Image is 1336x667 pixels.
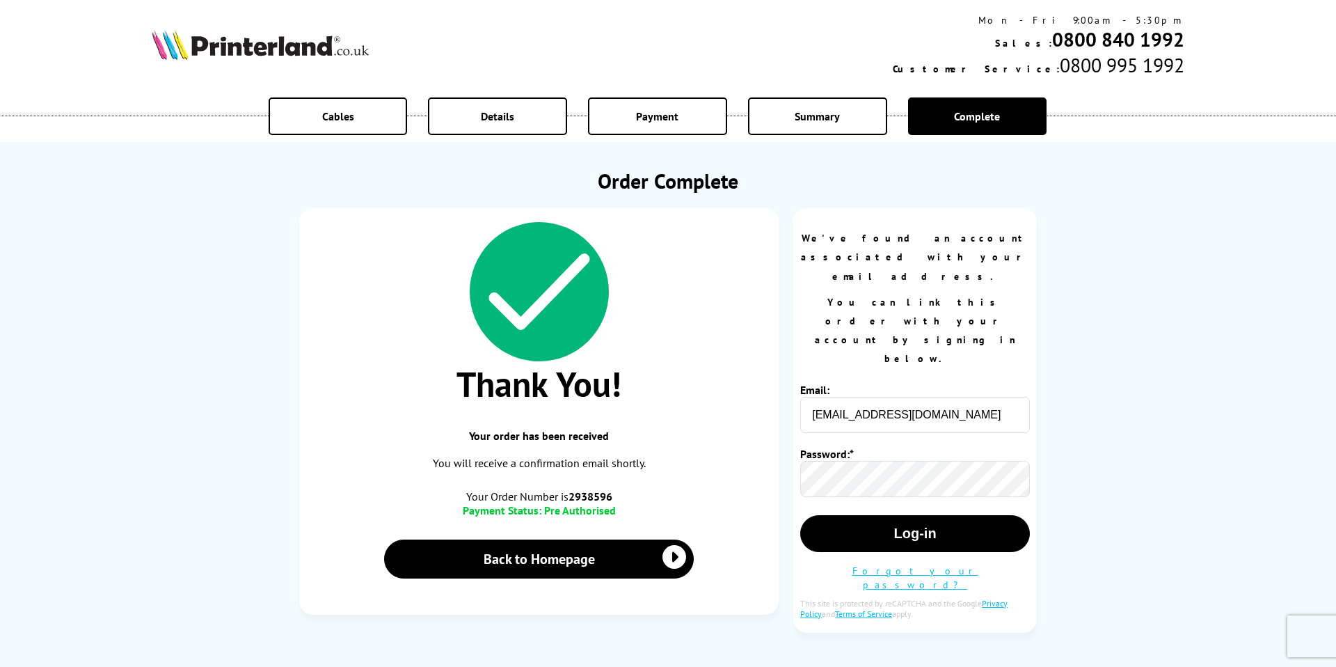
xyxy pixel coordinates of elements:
span: Payment Status: [463,503,541,517]
img: Printerland Logo [152,29,369,60]
p: We've found an account associated with your email address. [800,229,1030,286]
span: Sales: [995,37,1052,49]
span: Complete [954,109,1000,123]
label: Email: [800,383,857,397]
a: Back to Homepage [384,540,694,579]
span: Summary [795,109,840,123]
span: Your order has been received [313,429,765,443]
span: Thank You! [313,361,765,407]
a: Forgot your password? [852,565,978,591]
p: You will receive a confirmation email shortly. [313,454,765,473]
button: Log-in [800,515,1030,552]
label: Password:* [800,447,857,461]
div: Mon - Fri 9:00am - 5:30pm [893,14,1184,26]
a: Privacy Policy [800,598,1008,619]
h1: Order Complete [299,167,1037,194]
b: 2938596 [568,489,612,503]
span: Pre Authorised [544,503,616,517]
a: Terms of Service [835,609,892,619]
div: This site is protected by reCAPTCHA and the Google and apply. [800,598,1030,619]
span: Cables [322,109,354,123]
span: Payment [636,109,678,123]
span: Customer Service: [893,63,1060,75]
p: You can link this order with your account by signing in below. [800,293,1030,369]
a: 0800 840 1992 [1052,26,1184,52]
span: Your Order Number is [313,489,765,503]
span: 0800 995 1992 [1060,52,1184,78]
span: Details [481,109,514,123]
